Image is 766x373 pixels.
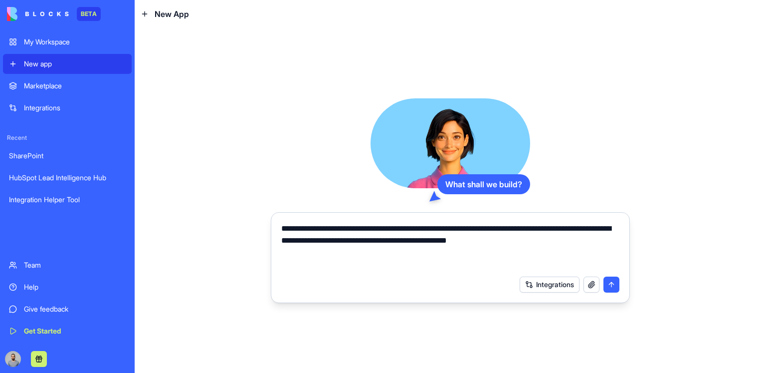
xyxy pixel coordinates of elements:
a: SharePoint [3,146,132,166]
div: What shall we build? [437,174,530,194]
img: logo [7,7,69,21]
span: New App [155,8,189,20]
span: Recent [3,134,132,142]
a: Help [3,277,132,297]
a: New app [3,54,132,74]
div: BETA [77,7,101,21]
a: BETA [7,7,101,21]
div: Integration Helper Tool [9,195,126,205]
a: Give feedback [3,299,132,319]
a: My Workspace [3,32,132,52]
div: Integrations [24,103,126,113]
img: image_123650291_bsq8ao.jpg [5,351,21,367]
div: Get Started [24,326,126,336]
a: Integrations [3,98,132,118]
a: Get Started [3,321,132,341]
div: Team [24,260,126,270]
div: Give feedback [24,304,126,314]
a: Team [3,255,132,275]
div: Help [24,282,126,292]
a: Integration Helper Tool [3,190,132,210]
button: Integrations [520,277,579,293]
div: My Workspace [24,37,126,47]
a: Marketplace [3,76,132,96]
a: HubSpot Lead Intelligence Hub [3,168,132,188]
div: New app [24,59,126,69]
div: HubSpot Lead Intelligence Hub [9,173,126,183]
div: SharePoint [9,151,126,161]
div: Marketplace [24,81,126,91]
